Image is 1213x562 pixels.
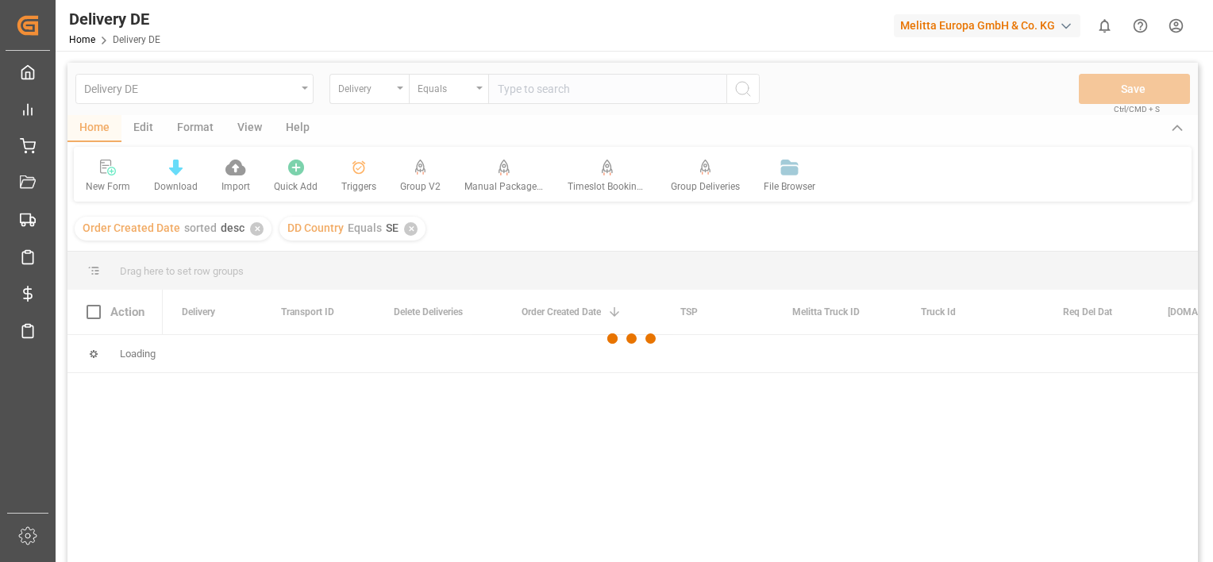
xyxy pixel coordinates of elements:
button: Help Center [1123,8,1158,44]
button: show 0 new notifications [1087,8,1123,44]
div: Delivery DE [69,7,160,31]
div: Melitta Europa GmbH & Co. KG [894,14,1080,37]
button: Melitta Europa GmbH & Co. KG [894,10,1087,40]
a: Home [69,34,95,45]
